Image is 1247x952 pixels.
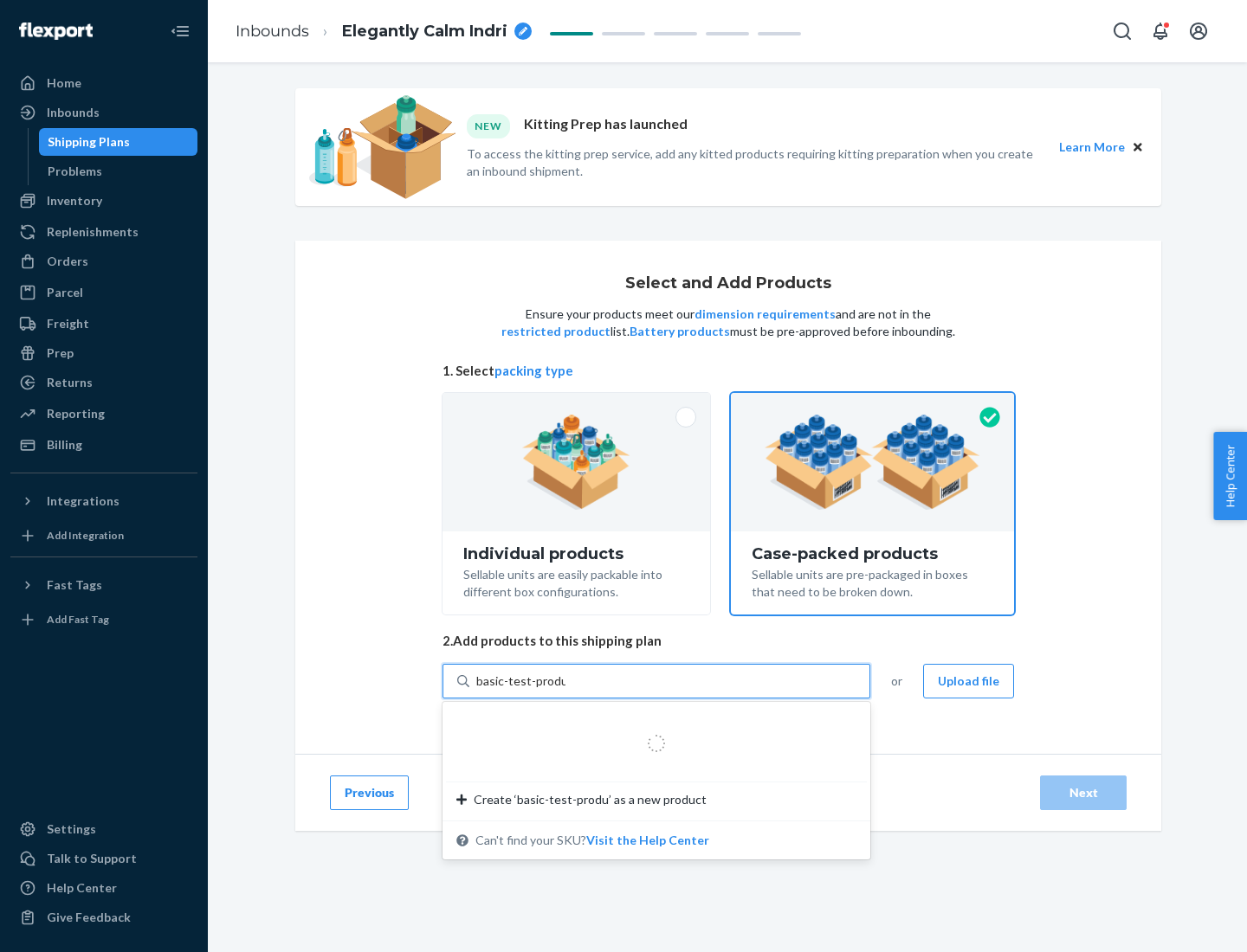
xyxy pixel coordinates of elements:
[10,310,197,338] a: Freight
[10,874,197,902] a: Help Center
[10,99,197,126] a: Inbounds
[494,362,573,380] button: packing type
[47,374,93,391] div: Returns
[10,248,197,275] a: Orders
[47,223,139,241] div: Replenishments
[47,284,83,301] div: Parcel
[39,128,198,156] a: Shipping Plans
[1105,14,1140,48] button: Open Search Box
[47,612,109,627] div: Add Fast Tag
[695,306,836,323] button: dimension requirements
[467,114,510,138] div: NEW
[47,192,102,209] div: Inventory
[47,528,124,543] div: Add Integration
[10,400,197,428] a: Reporting
[236,22,309,41] a: Inbounds
[1143,14,1178,48] button: Open notifications
[765,415,980,510] img: case-pack.59cecea509d18c883b923b81aeac6d0b.png
[630,323,730,340] button: Battery products
[342,21,507,43] span: Elegantly Calm Indri
[1128,138,1147,157] button: Close
[222,6,546,57] ol: breadcrumbs
[923,664,1014,698] button: Upload file
[47,576,102,594] div: Fast Tags
[1213,432,1247,520] button: Help Center
[443,362,1014,380] span: 1. Select
[163,14,197,48] button: Close Navigation
[1040,775,1127,810] button: Next
[10,369,197,396] a: Returns
[47,253,88,270] div: Orders
[586,832,709,849] button: Create ‘basic-test-produ’ as a new productCan't find your SKU?
[39,158,198,185] a: Problems
[522,415,630,510] img: individual-pack.facf35554cb0f1810c75b2bd6df2d64e.png
[10,606,197,634] a: Add Fast Tag
[48,163,102,180] div: Problems
[47,436,82,453] div: Billing
[501,323,611,340] button: restricted product
[48,133,130,151] div: Shipping Plans
[625,275,831,293] h1: Select and Add Products
[10,431,197,459] a: Billing
[752,545,993,563] div: Case-packed products
[10,187,197,215] a: Inventory
[47,879,117,897] div: Help Center
[891,672,902,690] span: or
[10,339,197,367] a: Prep
[47,344,74,362] div: Prep
[10,815,197,843] a: Settings
[1055,784,1112,801] div: Next
[19,23,93,40] img: Flexport logo
[474,791,707,808] span: Create ‘basic-test-produ’ as a new product
[10,487,197,515] button: Integrations
[1181,14,1216,48] button: Open account menu
[10,279,197,306] a: Parcel
[47,74,81,92] div: Home
[47,405,105,422] div: Reporting
[752,563,993,601] div: Sellable units are pre-packaged in boxes that need to be broken down.
[463,545,689,563] div: Individual products
[1059,138,1125,157] button: Learn More
[475,832,709,849] span: Can't find your SKU?
[443,632,1014,650] span: 2. Add products to this shipping plan
[467,145,1043,180] p: To access the kitting prep service, add any kitted products requiring kitting preparation when yo...
[476,672,565,690] input: Create ‘basic-test-produ’ as a new productCan't find your SKU?Visit the Help Center
[10,904,197,931] button: Give Feedback
[47,104,100,121] div: Inbounds
[47,909,131,926] div: Give Feedback
[47,315,89,332] div: Freight
[47,492,120,510] div: Integrations
[47,850,137,867] div: Talk to Support
[10,845,197,872] a: Talk to Support
[10,571,197,599] button: Fast Tags
[10,522,197,550] a: Add Integration
[10,69,197,97] a: Home
[500,306,957,340] p: Ensure your products meet our and are not in the list. must be pre-approved before inbounding.
[463,563,689,601] div: Sellable units are easily packable into different box configurations.
[330,775,409,810] button: Previous
[47,820,96,838] div: Settings
[524,114,688,138] p: Kitting Prep has launched
[10,218,197,246] a: Replenishments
